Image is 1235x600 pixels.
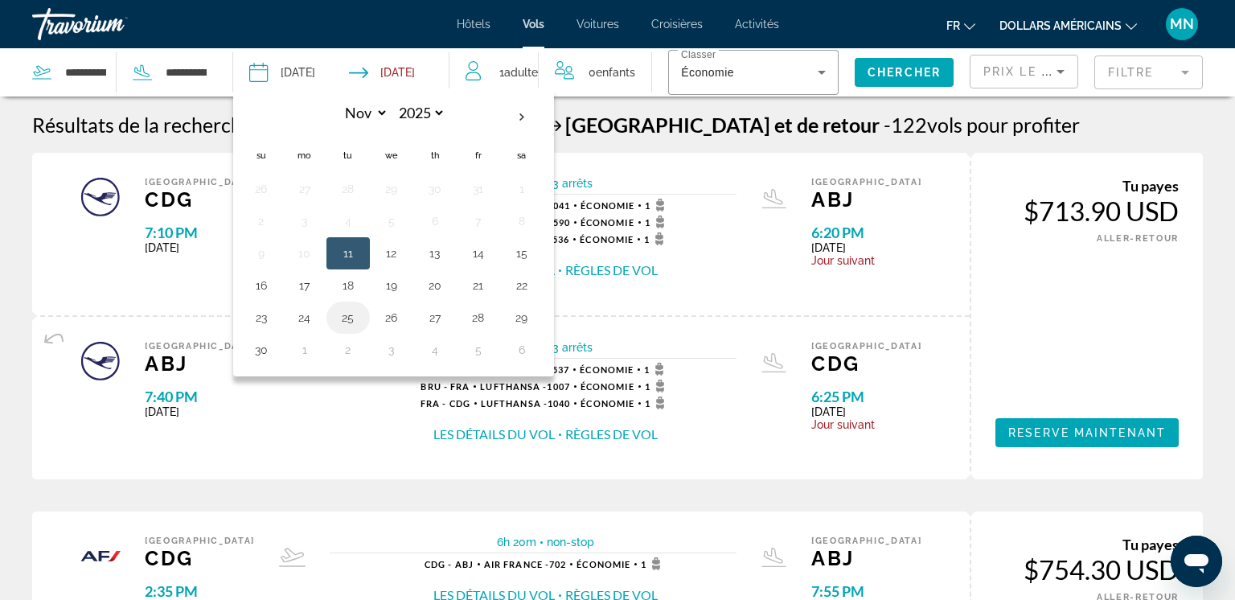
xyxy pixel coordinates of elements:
[292,339,318,361] button: Day 1
[811,224,921,241] span: 6:20 PM
[946,19,960,32] font: fr
[422,210,448,232] button: Day 6
[927,113,1080,137] span: vols pour profiter
[248,178,274,200] button: Day 26
[335,178,361,200] button: Day 28
[248,339,274,361] button: Day 30
[466,306,491,329] button: Day 28
[576,18,619,31] font: Voitures
[1097,233,1179,244] span: ALLER-RETOUR
[565,425,658,443] button: Règles de vol
[1161,7,1203,41] button: Menu utilisateur
[884,113,891,137] span: -
[581,217,634,228] span: Économie
[774,113,880,137] span: et de retour
[292,274,318,297] button: Day 17
[497,536,536,549] span: 6h 20m
[811,388,921,405] span: 6:25 PM
[480,381,547,392] span: Lufthansa -
[500,99,544,136] button: Next month
[983,62,1065,81] mat-select: Sort by
[509,339,535,361] button: Day 6
[379,242,404,265] button: Day 12
[379,178,404,200] button: Day 29
[393,99,445,127] select: Select year
[484,559,549,569] span: Air France -
[484,559,567,569] span: 702
[466,339,491,361] button: Day 5
[645,216,670,228] span: 1
[32,3,193,45] a: Travorium
[651,18,703,31] a: Croisières
[644,363,669,376] span: 1
[335,242,361,265] button: Day 11
[1094,55,1203,90] button: Filter
[145,224,255,241] span: 7:10 PM
[145,582,255,600] span: 2:35 PM
[145,341,255,351] span: [GEOGRAPHIC_DATA]
[884,113,927,137] span: 122
[145,187,255,212] span: CDG
[580,364,634,375] span: Économie
[509,306,535,329] button: Day 29
[466,242,491,265] button: Day 14
[581,200,634,211] span: Économie
[145,388,255,405] span: 7:40 PM
[504,66,538,79] span: Adulte
[457,18,490,31] a: Hôtels
[552,341,593,354] span: 3 arrêts
[145,177,255,187] span: [GEOGRAPHIC_DATA]
[379,339,404,361] button: Day 3
[983,65,1110,78] span: Prix ​​le plus bas
[811,254,921,267] span: Jour suivant
[335,210,361,232] button: Day 4
[433,425,555,443] button: Les détails du vol
[552,177,593,190] span: 3 arrêts
[32,113,318,137] h1: Résultats de la recherche de vols
[248,306,274,329] button: Day 23
[379,210,404,232] button: Day 5
[509,274,535,297] button: Day 22
[868,66,941,79] span: Chercher
[466,178,491,200] button: Day 31
[999,19,1122,32] font: dollars américains
[644,232,669,245] span: 1
[425,559,474,569] span: CDG - ABJ
[336,99,388,127] select: Select month
[580,234,634,245] span: Économie
[855,58,954,87] button: Chercher
[995,418,1179,447] button: Reserve maintenant
[681,66,734,79] span: Économie
[681,50,716,60] mat-label: Classer
[1171,536,1222,587] iframe: Bouton de lancement de la fenêtre de messagerie
[576,559,630,569] span: Économie
[145,546,255,570] span: CDG
[292,178,318,200] button: Day 27
[523,18,544,31] font: Vols
[422,274,448,297] button: Day 20
[248,242,274,265] button: Day 9
[811,405,921,418] span: [DATE]
[811,418,921,431] span: Jour suivant
[565,261,658,279] button: Règles de vol
[379,274,404,297] button: Day 19
[596,66,635,79] span: Enfants
[565,113,770,137] span: [GEOGRAPHIC_DATA]
[335,274,361,297] button: Day 18
[466,274,491,297] button: Day 21
[421,398,470,409] span: FRA - CDG
[499,61,538,84] span: 1
[589,61,635,84] span: 0
[449,48,651,97] button: Travelers: 1 adult, 0 children
[248,274,274,297] button: Day 16
[811,187,921,212] span: ABJ
[645,380,670,392] span: 1
[349,48,415,97] button: Return date: Nov 18, 2025
[811,351,921,376] span: CDG
[581,398,634,409] span: Économie
[335,339,361,361] button: Day 2
[995,536,1179,553] div: Tu payes
[995,195,1179,227] div: $713.90 USD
